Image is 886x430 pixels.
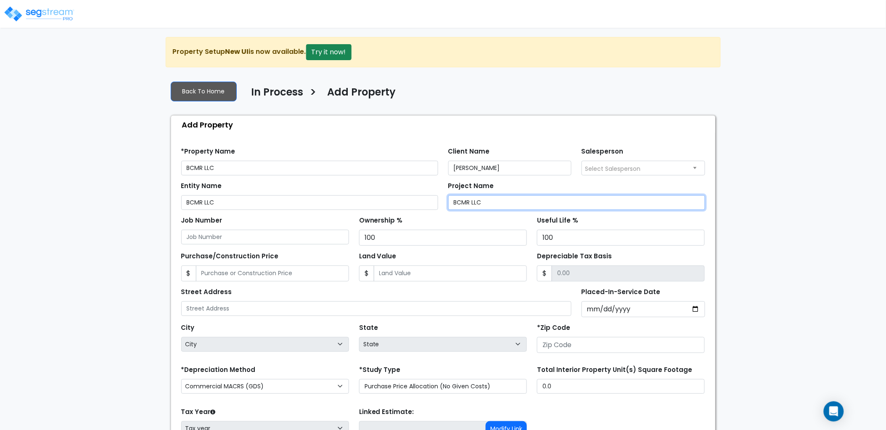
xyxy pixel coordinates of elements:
[181,216,222,226] label: Job Number
[824,401,844,422] div: Open Intercom Messenger
[448,147,490,157] label: Client Name
[537,216,578,226] label: Useful Life %
[448,181,494,191] label: Project Name
[582,147,624,157] label: Salesperson
[537,230,705,246] input: Useful Life %
[448,161,572,175] input: Client Name
[582,287,661,297] label: Placed-In-Service Date
[328,86,396,101] h4: Add Property
[171,82,237,101] a: Back To Home
[359,252,397,261] label: Land Value
[448,195,705,210] input: Project Name
[181,161,438,175] input: Property Name
[359,216,403,226] label: Ownership %
[537,265,552,281] span: $
[181,252,279,261] label: Purchase/Construction Price
[374,265,527,281] input: Land Value
[181,181,222,191] label: Entity Name
[166,37,721,67] div: Property Setup is now available.
[181,323,195,333] label: City
[181,147,235,157] label: *Property Name
[359,365,401,375] label: *Study Type
[537,252,612,261] label: Depreciable Tax Basis
[245,86,304,104] a: In Process
[306,44,352,60] button: Try it now!
[181,407,216,417] label: Tax Year
[359,407,414,417] label: Linked Estimate:
[181,230,349,244] input: Job Number
[552,265,705,281] input: 0.00
[585,165,641,173] span: Select Salesperson
[181,365,256,375] label: *Depreciation Method
[225,47,249,56] strong: New UI
[310,85,317,102] h3: >
[359,265,374,281] span: $
[181,301,572,316] input: Street Address
[175,116,715,134] div: Add Property
[181,265,196,281] span: $
[321,86,396,104] a: Add Property
[181,195,438,210] input: Entity Name
[181,287,232,297] label: Street Address
[537,337,705,353] input: Zip Code
[359,323,378,333] label: State
[359,230,527,246] input: Ownership %
[3,5,75,22] img: logo_pro_r.png
[537,323,570,333] label: *Zip Code
[251,86,304,101] h4: In Process
[196,265,349,281] input: Purchase or Construction Price
[537,379,705,394] input: total square foot
[537,365,692,375] label: Total Interior Property Unit(s) Square Footage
